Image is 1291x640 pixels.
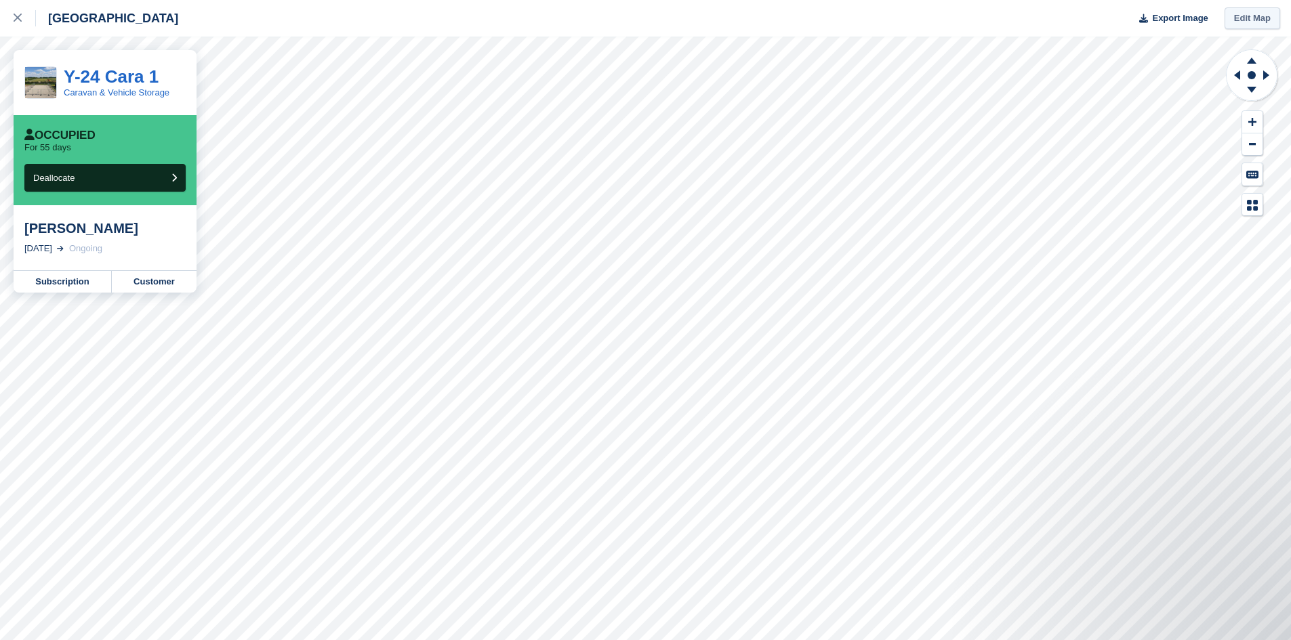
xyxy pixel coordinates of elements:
button: Zoom Out [1242,133,1263,156]
button: Map Legend [1242,194,1263,216]
span: Deallocate [33,173,75,183]
a: Edit Map [1225,7,1280,30]
p: For 55 days [24,142,71,153]
button: Deallocate [24,164,186,192]
a: Caravan & Vehicle Storage [64,87,169,98]
span: Export Image [1152,12,1208,25]
img: arrow-right-light-icn-cde0832a797a2874e46488d9cf13f60e5c3a73dbe684e267c42b8395dfbc2abf.svg [57,246,64,251]
a: Subscription [14,271,112,293]
button: Keyboard Shortcuts [1242,163,1263,186]
a: Y-24 Cara 1 [64,66,159,87]
div: Occupied [24,129,96,142]
div: [GEOGRAPHIC_DATA] [36,10,178,26]
button: Export Image [1131,7,1208,30]
a: Customer [112,271,197,293]
button: Zoom In [1242,111,1263,133]
div: Ongoing [69,242,102,255]
div: [DATE] [24,242,52,255]
div: [PERSON_NAME] [24,220,186,236]
img: yard%20no%20container.jpg [25,67,56,98]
